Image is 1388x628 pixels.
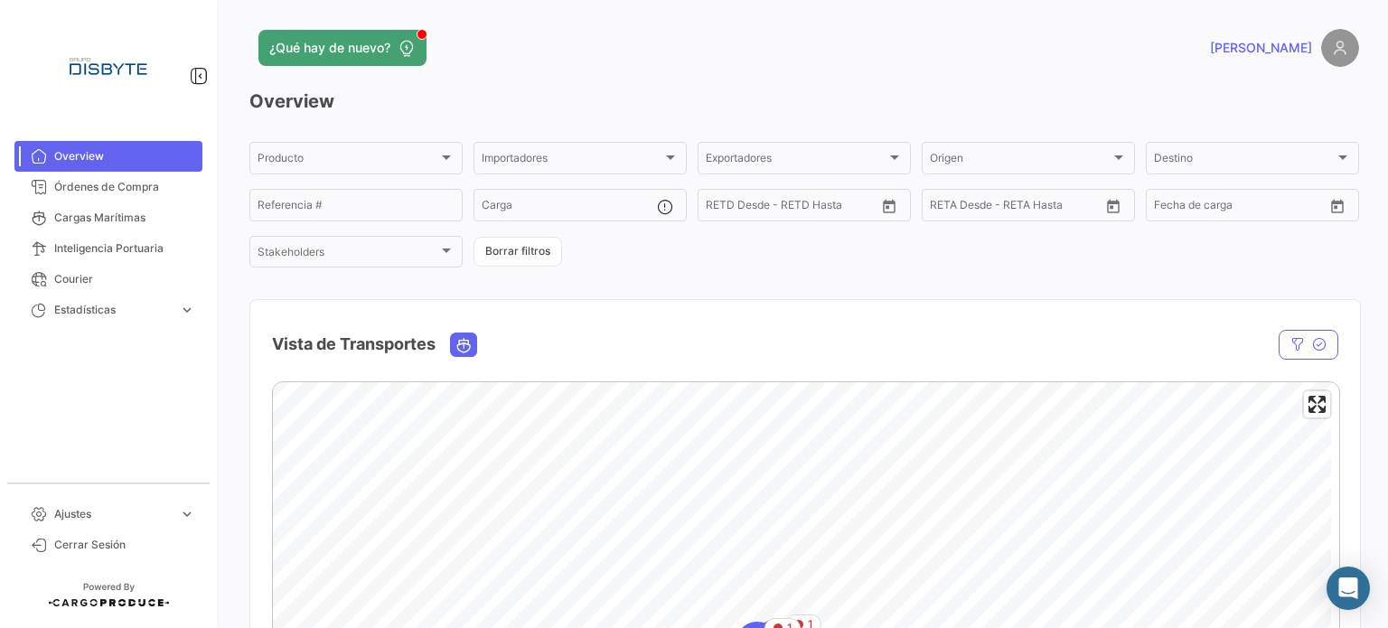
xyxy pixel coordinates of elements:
a: Cargas Marítimas [14,202,202,233]
input: Desde [1154,202,1186,214]
button: ¿Qué hay de nuevo? [258,30,427,66]
button: Open calendar [876,192,903,220]
button: Borrar filtros [474,237,562,267]
span: Overview [54,148,195,164]
input: Desde [706,202,738,214]
span: Producto [258,155,438,167]
div: Abrir Intercom Messenger [1327,567,1370,610]
input: Hasta [1199,202,1280,214]
button: Open calendar [1100,192,1127,220]
h3: Overview [249,89,1359,114]
input: Hasta [975,202,1056,214]
a: Overview [14,141,202,172]
span: Ajustes [54,506,172,522]
span: expand_more [179,506,195,522]
a: Courier [14,264,202,295]
img: placeholder-user.png [1321,29,1359,67]
span: ¿Qué hay de nuevo? [269,39,390,57]
span: Importadores [482,155,662,167]
span: Estadísticas [54,302,172,318]
span: Origen [930,155,1111,167]
span: Stakeholders [258,248,438,261]
span: Cerrar Sesión [54,537,195,553]
span: Órdenes de Compra [54,179,195,195]
button: Ocean [451,333,476,356]
h4: Vista de Transportes [272,332,436,357]
span: Exportadores [706,155,886,167]
span: expand_more [179,302,195,318]
span: Inteligencia Portuaria [54,240,195,257]
img: Logo+disbyte.jpeg [63,22,154,112]
span: [PERSON_NAME] [1210,39,1312,57]
a: Órdenes de Compra [14,172,202,202]
a: Inteligencia Portuaria [14,233,202,264]
input: Desde [930,202,962,214]
span: Cargas Marítimas [54,210,195,226]
button: Open calendar [1324,192,1351,220]
button: Enter fullscreen [1304,391,1330,417]
input: Hasta [751,202,832,214]
span: Destino [1154,155,1335,167]
span: Courier [54,271,195,287]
